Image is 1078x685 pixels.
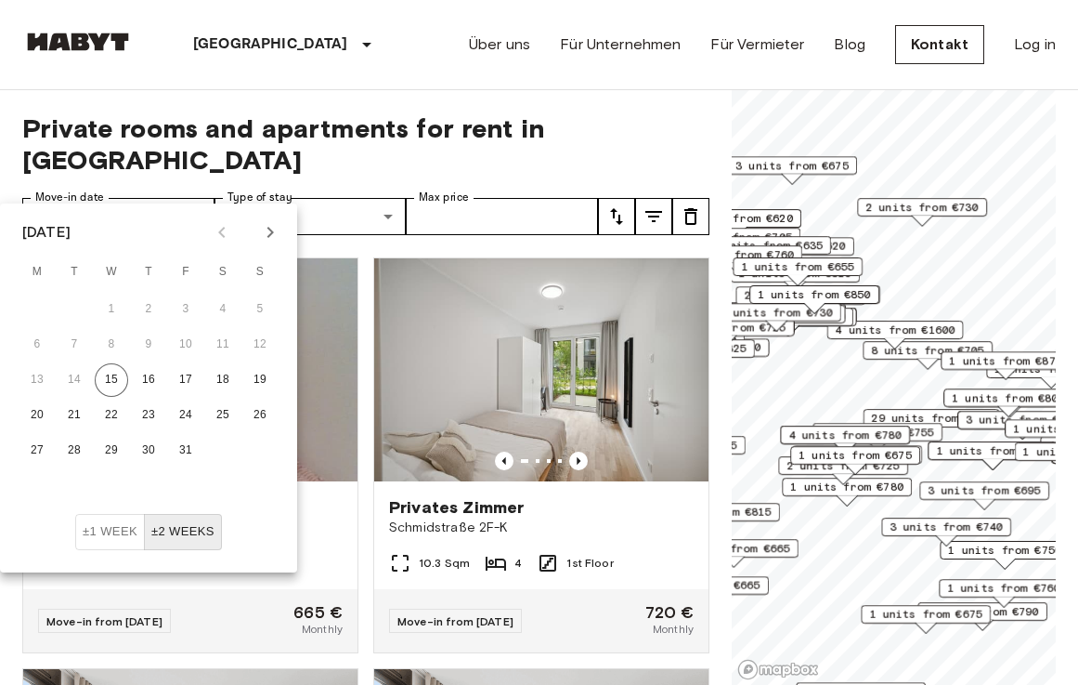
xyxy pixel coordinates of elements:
button: 27 [20,434,54,468]
div: Map marker [672,245,802,274]
span: Sunday [243,254,277,291]
button: 28 [58,434,91,468]
button: Next month [254,217,286,248]
span: 1 units from €750 [948,542,1061,559]
button: tune [672,198,709,235]
button: 25 [206,399,240,432]
span: 1 units from €760 [681,246,794,263]
span: 1 units from €815 [658,504,772,520]
span: Move-in from [DATE] [397,614,513,628]
div: Map marker [701,236,831,265]
div: Map marker [780,426,910,454]
span: 1 units from €675 [799,447,912,464]
div: Map marker [633,338,770,367]
span: Tuesday [58,254,91,291]
div: Map marker [941,351,1071,380]
button: tune [598,198,635,235]
span: Privates Zimmer [389,496,524,519]
label: Max price [419,190,469,205]
span: Thursday [132,254,165,291]
div: Map marker [782,478,912,507]
span: 2 units from €730 [744,287,857,304]
span: 3 units from €740 [890,519,1003,535]
button: 19 [243,363,277,397]
button: 20 [20,399,54,432]
span: 1 units from €805 [952,389,1065,406]
span: Move-in from [DATE] [46,614,162,628]
span: 29 units from €720 [872,410,992,427]
div: Map marker [940,541,1070,570]
span: 1 units from €665 [677,540,790,557]
a: Mapbox logo [737,659,819,680]
div: Map marker [727,156,857,185]
span: 1 units from €790 [926,603,1039,620]
span: Saturday [206,254,240,291]
span: 8 units from €705 [871,342,984,359]
a: Marketing picture of unit DE-01-260-004-01Previous imagePrevious imagePrivates ZimmerSchmidstraße... [373,257,709,653]
button: Previous image [495,452,513,470]
button: Previous image [569,452,588,470]
span: Private rooms and apartments for rent in [GEOGRAPHIC_DATA] [22,112,709,176]
img: Habyt [22,33,134,51]
span: 1 units from €665 [647,577,760,594]
div: Map marker [733,257,863,286]
span: 1 units from €655 [741,258,854,275]
button: 18 [206,363,240,397]
div: Map marker [671,209,801,238]
label: Move-in date [35,190,104,205]
button: 26 [243,399,277,432]
div: Map marker [658,318,795,347]
span: 1 units from €675 [869,606,982,623]
div: Map marker [943,389,1073,417]
span: 1 units from €620 [733,238,846,255]
span: 1st Floor [566,555,613,572]
span: Schmidstraße 2F-K [389,519,694,537]
div: Map marker [917,602,1047,631]
div: Map marker [669,539,799,568]
button: 22 [95,399,128,432]
button: 21 [58,399,91,432]
div: Map marker [827,321,964,349]
span: Friday [169,254,202,291]
button: ±1 week [75,514,145,550]
p: [GEOGRAPHIC_DATA] [193,33,348,56]
div: Map marker [928,441,1058,470]
span: Wednesday [95,254,128,291]
span: 2 units from €730 [865,199,979,216]
div: Map marker [812,423,942,452]
a: Kontakt [895,25,984,64]
span: 1 units from €905 [624,437,737,454]
a: Für Unternehmen [560,33,681,56]
a: Über uns [469,33,530,56]
span: 1 units from €760 [947,580,1060,597]
div: Map marker [857,198,987,227]
div: Map marker [735,286,865,315]
div: Map marker [670,228,800,257]
button: 31 [169,434,202,468]
span: 4 units from €1600 [836,322,955,338]
span: 1 units from €705 [679,229,792,245]
span: Monthly [302,621,343,638]
span: 3 units from €755 [821,424,934,441]
button: 30 [132,434,165,468]
span: 1 units from €685 [936,442,1049,459]
button: 16 [132,363,165,397]
span: Monday [20,254,54,291]
div: Move In Flexibility [75,514,222,550]
button: ±2 weeks [144,514,222,550]
div: Map marker [861,605,991,634]
a: Blog [834,33,865,56]
button: 24 [169,399,202,432]
div: [DATE] [22,221,71,244]
div: Map marker [709,305,846,334]
div: Map marker [711,303,841,332]
div: Map marker [939,579,1069,608]
span: 720 € [645,604,694,621]
div: Map marker [778,456,908,485]
span: 665 € [293,604,343,621]
img: Marketing picture of unit DE-01-260-004-01 [374,258,708,481]
span: 1 units from €850 [758,286,871,303]
div: Map marker [863,341,993,370]
span: 4 [514,555,522,572]
span: 1 units from €825 [633,340,747,357]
